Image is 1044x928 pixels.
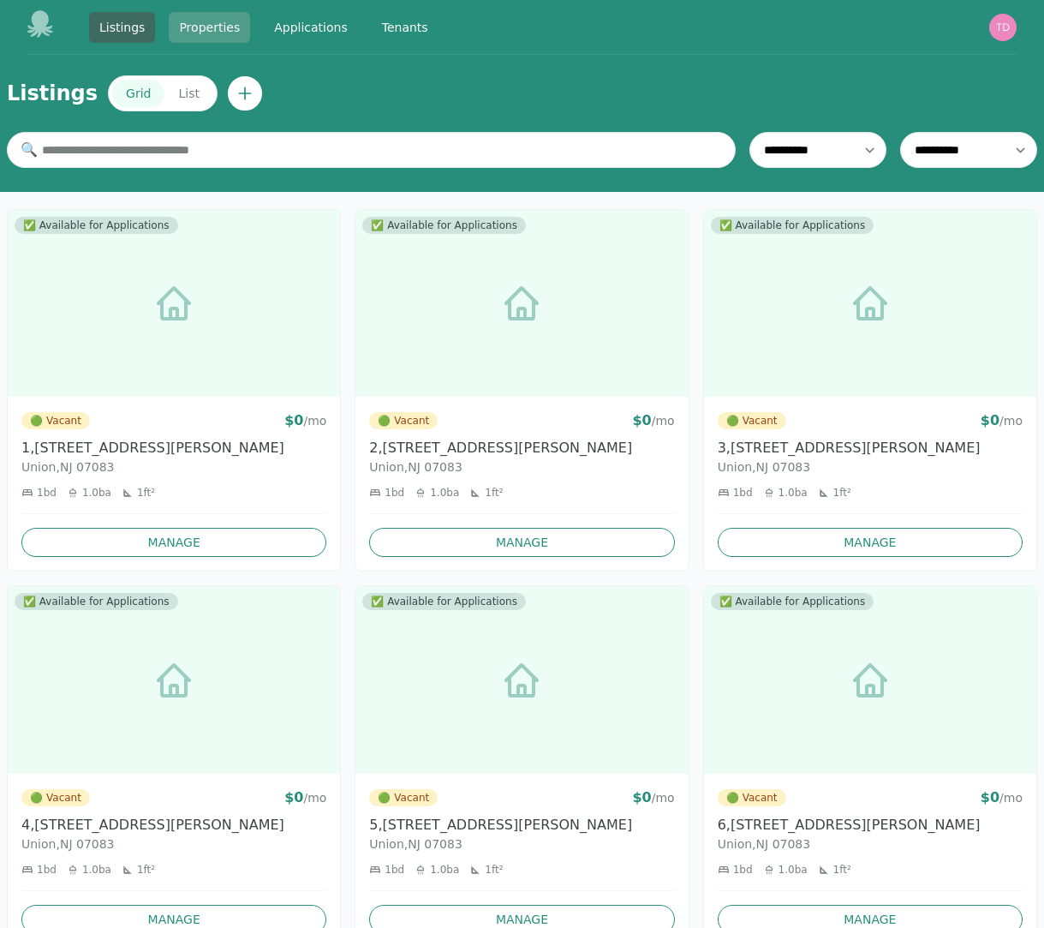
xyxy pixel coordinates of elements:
span: 1.0 ba [82,486,111,500]
a: Tenants [372,12,438,43]
p: Union , NJ 07083 [369,835,674,853]
a: Applications [264,12,358,43]
span: 1.0 ba [430,486,459,500]
span: ✅ Available for Applications [362,217,526,234]
a: Manage [369,528,674,557]
span: Vacant [718,789,786,806]
h3: 1, [STREET_ADDRESS][PERSON_NAME] [21,438,326,458]
span: 1 ft² [137,863,155,877]
span: / mo [652,414,675,428]
span: ✅ Available for Applications [15,593,178,610]
span: / mo [999,791,1023,805]
span: ✅ Available for Applications [15,217,178,234]
span: 1.0 ba [779,863,808,877]
span: Vacant [369,412,438,429]
button: Grid [112,80,164,107]
span: $ 0 [632,412,651,428]
p: Union , NJ 07083 [718,458,1023,476]
span: ✅ Available for Applications [711,593,874,610]
span: / mo [303,791,326,805]
span: 1 ft² [485,486,503,500]
span: $ 0 [981,789,999,805]
span: $ 0 [284,412,303,428]
h3: 2, [STREET_ADDRESS][PERSON_NAME] [369,438,674,458]
span: ✅ Available for Applications [362,593,526,610]
h3: 6, [STREET_ADDRESS][PERSON_NAME] [718,815,1023,835]
span: 1 bd [37,486,57,500]
span: vacant [726,414,739,428]
span: vacant [30,414,43,428]
span: $ 0 [284,789,303,805]
span: 1 ft² [137,486,155,500]
button: Create new listing [228,76,262,111]
h3: 3, [STREET_ADDRESS][PERSON_NAME] [718,438,1023,458]
span: 1 bd [385,486,404,500]
span: 1 ft² [833,486,851,500]
span: Vacant [21,789,90,806]
a: Manage [718,528,1023,557]
span: 1.0 ba [779,486,808,500]
span: vacant [378,414,391,428]
span: / mo [999,414,1023,428]
h1: Listings [7,80,98,107]
span: 1.0 ba [430,863,459,877]
span: 1 bd [733,486,753,500]
span: vacant [378,791,391,805]
h3: 5, [STREET_ADDRESS][PERSON_NAME] [369,815,674,835]
span: Vacant [21,412,90,429]
p: Union , NJ 07083 [21,835,326,853]
span: Vacant [369,789,438,806]
span: 1 ft² [485,863,503,877]
span: / mo [303,414,326,428]
span: ✅ Available for Applications [711,217,874,234]
a: Listings [89,12,155,43]
a: Manage [21,528,326,557]
span: Vacant [718,412,786,429]
p: Union , NJ 07083 [369,458,674,476]
span: 1.0 ba [82,863,111,877]
span: 1 bd [733,863,753,877]
span: 1 ft² [833,863,851,877]
span: 1 bd [37,863,57,877]
a: Properties [169,12,250,43]
h3: 4, [STREET_ADDRESS][PERSON_NAME] [21,815,326,835]
span: / mo [652,791,675,805]
span: vacant [726,791,739,805]
span: $ 0 [632,789,651,805]
span: vacant [30,791,43,805]
button: List [164,80,212,107]
p: Union , NJ 07083 [21,458,326,476]
span: 1 bd [385,863,404,877]
span: $ 0 [981,412,999,428]
p: Union , NJ 07083 [718,835,1023,853]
